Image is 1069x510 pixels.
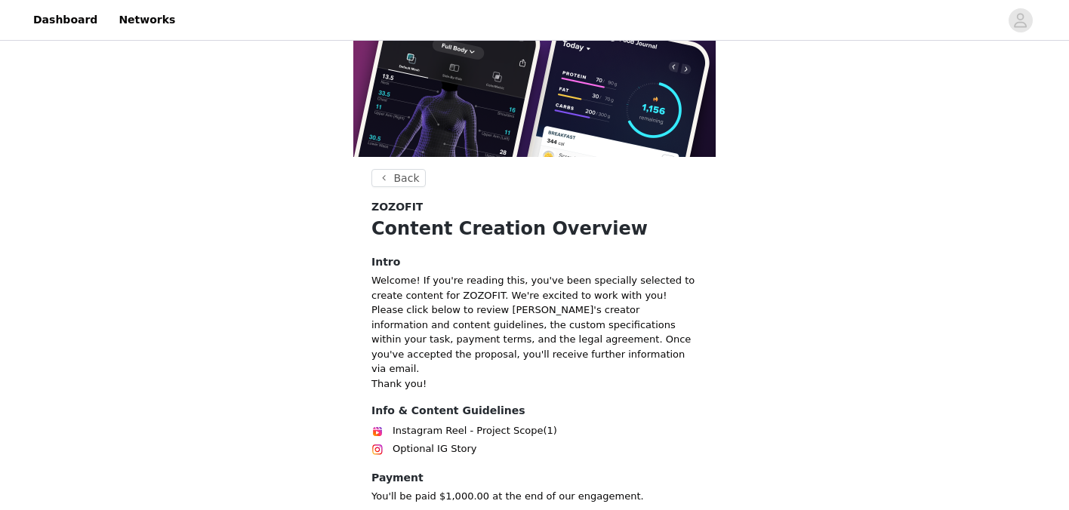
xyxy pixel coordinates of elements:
img: Instagram Reels Icon [371,426,384,438]
span: Instagram Reel - Project Scope [393,423,544,438]
button: Back [371,169,426,187]
div: avatar [1013,8,1027,32]
span: (1) [544,423,557,438]
a: Dashboard [24,3,106,37]
h4: Intro [371,254,698,270]
p: Thank you! [371,376,698,392]
h4: Payment [371,470,698,486]
p: You'll be paid $1,000.00 at the end of our engagement. [371,489,698,504]
h4: Info & Content Guidelines [371,403,698,419]
a: Networks [109,3,184,37]
span: Optional IG Story [393,441,476,456]
img: Instagram Icon [371,444,384,456]
p: Welcome! If you're reading this, you've been specially selected to create content for ZOZOFIT. We... [371,273,698,303]
p: Please click below to review [PERSON_NAME]'s creator information and content guidelines, the cust... [371,303,698,376]
h1: Content Creation Overview [371,215,698,242]
span: ZOZOFIT [371,199,423,215]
